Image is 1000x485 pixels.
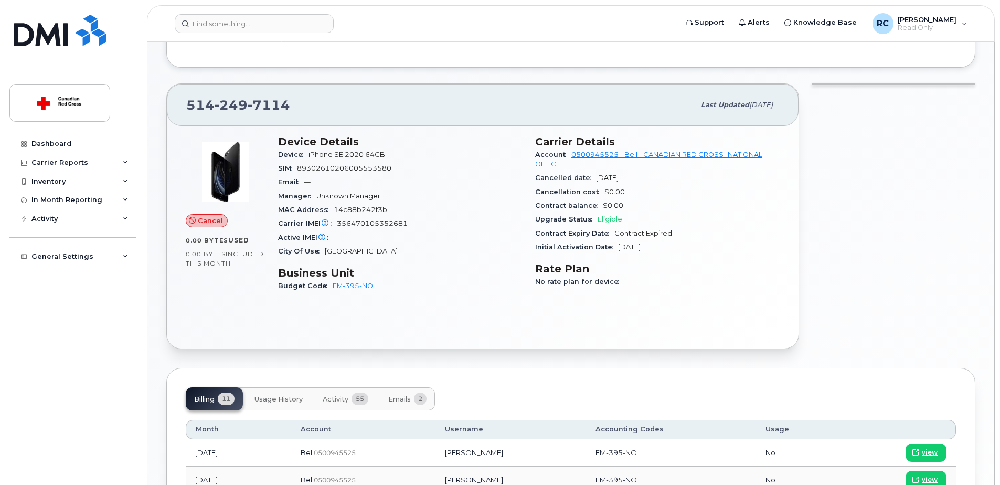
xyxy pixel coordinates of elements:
[535,243,618,251] span: Initial Activation Date
[334,234,341,241] span: —
[308,151,385,159] span: iPhone SE 2020 64GB
[278,192,316,200] span: Manager
[414,393,427,405] span: 2
[535,262,780,275] h3: Rate Plan
[748,17,770,28] span: Alerts
[186,250,264,267] span: included this month
[314,449,356,457] span: 0500945525
[301,448,314,457] span: Bell
[598,215,622,223] span: Eligible
[777,12,864,33] a: Knowledge Base
[333,282,373,290] a: EM-395-NO
[535,151,571,159] span: Account
[337,219,408,227] span: 356470105352681
[898,24,956,32] span: Read Only
[278,135,523,148] h3: Device Details
[756,439,839,467] td: No
[278,151,308,159] span: Device
[756,420,839,439] th: Usage
[278,219,337,227] span: Carrier IMEI
[278,178,304,186] span: Email
[278,282,333,290] span: Budget Code
[435,439,586,467] td: [PERSON_NAME]
[334,206,387,214] span: 14c88b242f3b
[278,164,297,172] span: SIM
[254,395,303,404] span: Usage History
[316,192,380,200] span: Unknown Manager
[922,448,938,457] span: view
[604,188,625,196] span: $0.00
[535,188,604,196] span: Cancellation cost
[194,141,257,204] img: image20231002-3703462-2fle3a.jpeg
[325,247,398,255] span: [GEOGRAPHIC_DATA]
[701,101,749,109] span: Last updated
[535,229,614,237] span: Contract Expiry Date
[793,17,857,28] span: Knowledge Base
[278,267,523,279] h3: Business Unit
[865,13,975,34] div: Rishi Chauhan
[186,97,290,113] span: 514
[388,395,411,404] span: Emails
[198,216,223,226] span: Cancel
[614,229,672,237] span: Contract Expired
[898,15,956,24] span: [PERSON_NAME]
[535,202,603,209] span: Contract balance
[304,178,311,186] span: —
[297,164,391,172] span: 89302610206005553580
[278,206,334,214] span: MAC Address
[278,247,325,255] span: City Of Use
[535,215,598,223] span: Upgrade Status
[535,174,596,182] span: Cancelled date
[435,420,586,439] th: Username
[749,101,773,109] span: [DATE]
[877,17,889,30] span: RC
[186,420,291,439] th: Month
[301,476,314,484] span: Bell
[291,420,435,439] th: Account
[535,135,780,148] h3: Carrier Details
[695,17,724,28] span: Support
[186,439,291,467] td: [DATE]
[535,278,624,286] span: No rate plan for device
[314,476,356,484] span: 0500945525
[586,420,756,439] th: Accounting Codes
[186,250,226,258] span: 0.00 Bytes
[603,202,623,209] span: $0.00
[618,243,641,251] span: [DATE]
[678,12,731,33] a: Support
[595,476,637,484] span: EM-395-NO
[731,12,777,33] a: Alerts
[278,234,334,241] span: Active IMEI
[323,395,348,404] span: Activity
[922,475,938,484] span: view
[596,174,619,182] span: [DATE]
[906,444,946,462] a: view
[215,97,248,113] span: 249
[186,237,228,244] span: 0.00 Bytes
[175,14,334,33] input: Find something...
[535,151,762,168] a: 0500945525 - Bell - CANADIAN RED CROSS- NATIONAL OFFICE
[352,393,368,405] span: 55
[595,448,637,457] span: EM-395-NO
[248,97,290,113] span: 7114
[228,236,249,244] span: used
